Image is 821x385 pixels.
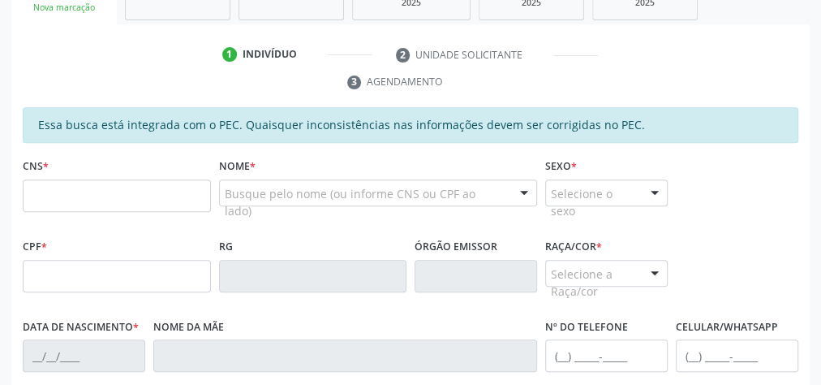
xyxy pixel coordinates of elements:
label: Nº do Telefone [545,315,628,340]
label: Raça/cor [545,235,602,260]
span: Selecione a Raça/cor [551,266,634,300]
div: Indivíduo [243,47,297,62]
label: Órgão emissor [415,235,497,260]
input: (__) _____-_____ [545,340,668,372]
label: CNS [23,154,49,180]
input: __/__/____ [23,340,145,372]
div: 1 [222,47,237,62]
span: Busque pelo nome (ou informe CNS ou CPF ao lado) [225,185,505,219]
label: Nome [219,154,256,180]
label: RG [219,235,233,260]
label: CPF [23,235,47,260]
label: Celular/WhatsApp [676,315,778,340]
label: Nome da mãe [153,315,224,340]
label: Sexo [545,154,577,180]
label: Data de nascimento [23,315,139,340]
span: Selecione o sexo [551,185,634,219]
input: (__) _____-_____ [676,340,798,372]
div: Nova marcação [23,2,105,14]
div: Essa busca está integrada com o PEC. Quaisquer inconsistências nas informações devem ser corrigid... [23,107,798,143]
